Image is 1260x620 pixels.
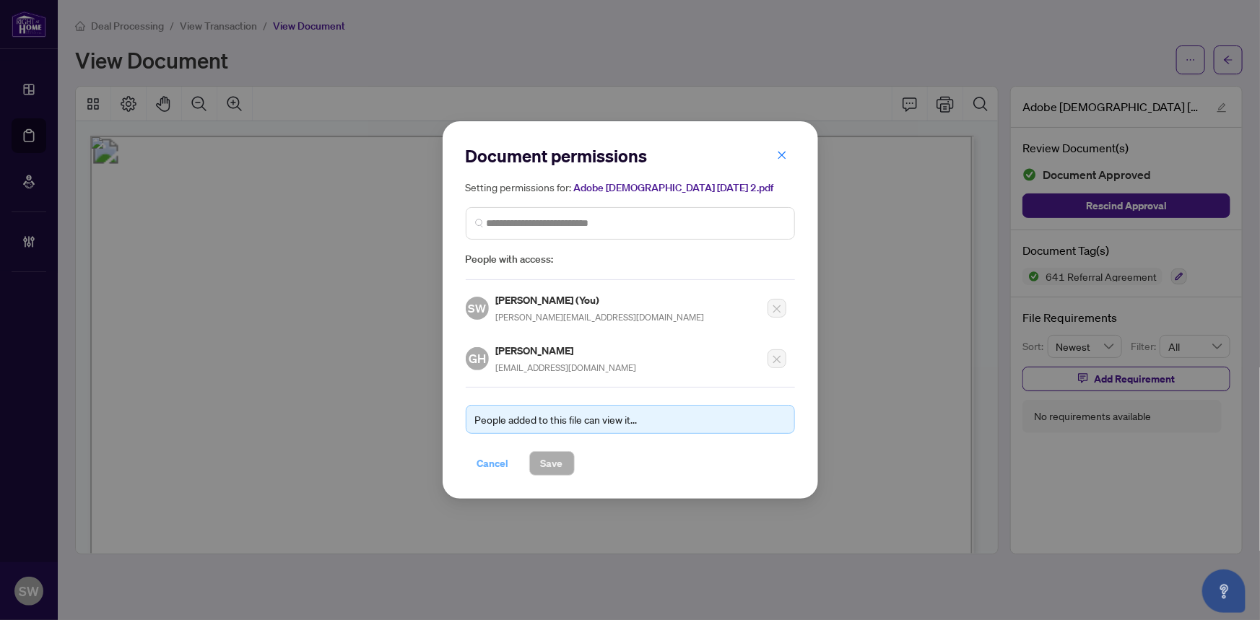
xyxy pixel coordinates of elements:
h5: Setting permissions for: [466,179,795,196]
h5: [PERSON_NAME] (You) [496,292,705,308]
span: People with access: [466,251,795,268]
span: close [777,150,787,160]
h2: Document permissions [466,144,795,167]
span: Adobe [DEMOGRAPHIC_DATA] [DATE] 2.pdf [574,181,774,194]
img: search_icon [475,219,484,227]
h5: [PERSON_NAME] [496,342,637,359]
div: People added to this file can view it... [475,411,786,427]
span: [PERSON_NAME][EMAIL_ADDRESS][DOMAIN_NAME] [496,312,705,323]
span: SW [468,300,486,318]
button: Cancel [466,451,521,476]
button: Save [529,451,575,476]
span: [EMAIL_ADDRESS][DOMAIN_NAME] [496,362,637,373]
button: Open asap [1202,569,1246,613]
span: Cancel [477,452,509,475]
span: GH [469,349,486,368]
